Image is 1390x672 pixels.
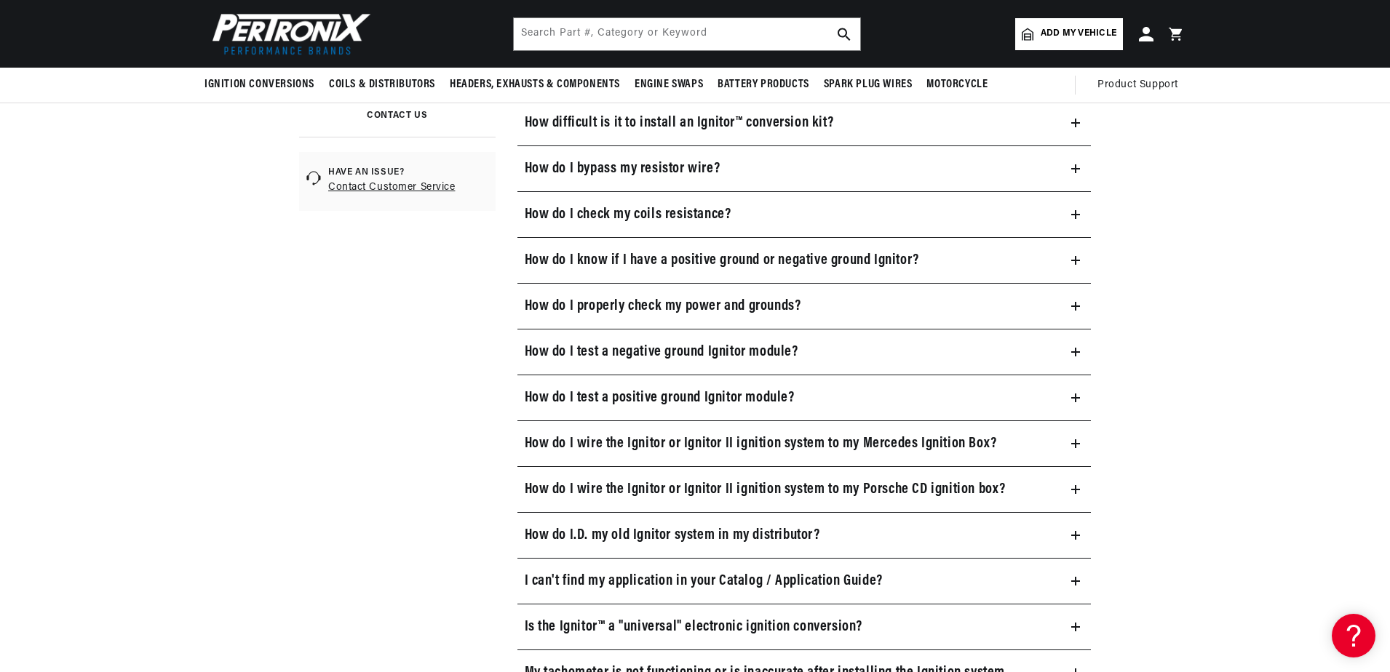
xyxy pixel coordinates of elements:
[517,192,1092,237] summary: How do I check my coils resistance?
[525,157,720,180] h3: How do I bypass my resistor wire?
[517,146,1092,191] summary: How do I bypass my resistor wire?
[525,615,863,639] h3: Is the Ignitor™ a "universal" electronic ignition conversion?
[817,68,920,102] summary: Spark Plug Wires
[1041,27,1116,41] span: Add my vehicle
[517,375,1092,420] summary: How do I test a positive ground Ignitor module?
[517,421,1092,466] summary: How do I wire the Ignitor or Ignitor II ignition system to my Mercedes Ignition Box?
[517,329,1092,375] summary: How do I test a negative ground Ignitor module?
[525,340,798,364] h3: How do I test a negative ground Ignitor module?
[1097,68,1186,103] summary: Product Support
[525,249,919,272] h3: How do I know if I have a positive ground or negative ground Ignitor?
[514,18,860,50] input: Search Part #, Category or Keyword
[322,68,442,102] summary: Coils & Distributors
[450,77,620,92] span: Headers, Exhausts & Components
[635,77,703,92] span: Engine Swaps
[926,77,988,92] span: Motorcycle
[299,95,496,137] a: Contact Us
[328,167,488,179] span: Have an issue?
[525,295,801,318] h3: How do I properly check my power and grounds?
[517,604,1092,649] summary: Is the Ignitor™ a "universal" electronic ignition conversion?
[204,77,314,92] span: Ignition Conversions
[517,559,1092,604] summary: I can't find my application in your Catalog / Application Guide?
[525,111,834,135] h3: How difficult is it to install an Ignitor™ conversion kit?
[828,18,860,50] button: search button
[627,68,710,102] summary: Engine Swaps
[517,100,1092,145] summary: How difficult is it to install an Ignitor™ conversion kit?
[328,179,488,196] a: Contact Customer Service
[204,9,372,59] img: Pertronix
[710,68,817,102] summary: Battery Products
[718,77,809,92] span: Battery Products
[204,68,322,102] summary: Ignition Conversions
[1097,77,1178,93] span: Product Support
[517,513,1092,558] summary: How do I.D. my old Ignitor system in my distributor?
[442,68,627,102] summary: Headers, Exhausts & Components
[525,203,731,226] h3: How do I check my coils resistance?
[525,569,883,593] h3: I can't find my application in your Catalog / Application Guide?
[919,68,995,102] summary: Motorcycle
[525,432,997,455] h3: How do I wire the Ignitor or Ignitor II ignition system to my Mercedes Ignition Box?
[329,77,435,92] span: Coils & Distributors
[525,478,1006,501] h3: How do I wire the Ignitor or Ignitor II ignition system to my Porsche CD ignition box?
[517,238,1092,283] summary: How do I know if I have a positive ground or negative ground Ignitor?
[824,77,913,92] span: Spark Plug Wires
[1015,18,1123,50] a: Add my vehicle
[367,112,427,119] h3: Contact Us
[525,524,820,547] h3: How do I.D. my old Ignitor system in my distributor?
[517,467,1092,512] summary: How do I wire the Ignitor or Ignitor II ignition system to my Porsche CD ignition box?
[525,386,795,409] h3: How do I test a positive ground Ignitor module?
[517,284,1092,329] summary: How do I properly check my power and grounds?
